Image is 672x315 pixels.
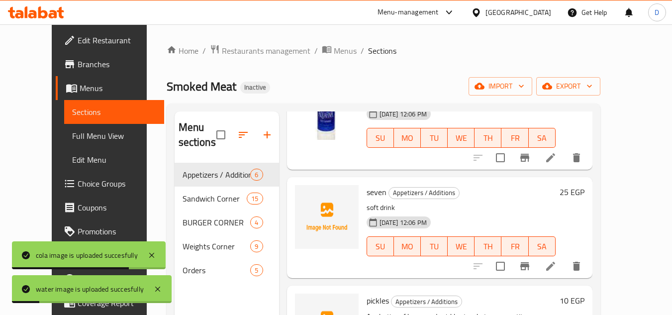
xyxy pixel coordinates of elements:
[501,128,528,148] button: FR
[78,202,156,213] span: Coupons
[361,45,364,57] li: /
[367,293,389,308] span: pickles
[529,128,556,148] button: SA
[56,219,164,243] a: Promotions
[78,273,156,285] span: Upsell
[490,147,511,168] span: Select to update
[376,109,431,119] span: [DATE] 12:06 PM
[251,218,262,227] span: 4
[80,82,156,94] span: Menus
[167,44,600,57] nav: breadcrumb
[167,75,236,98] span: Smoked Meat
[56,28,164,52] a: Edit Restaurant
[183,264,251,276] span: Orders
[469,77,532,96] button: import
[505,131,524,145] span: FR
[334,45,357,57] span: Menus
[179,120,216,150] h2: Menu sections
[240,83,270,92] span: Inactive
[565,146,588,170] button: delete
[485,7,551,18] div: [GEOGRAPHIC_DATA]
[255,123,279,147] button: Add section
[175,187,279,210] div: Sandwich Corner15
[448,236,475,256] button: WE
[295,185,359,249] img: seven
[56,172,164,196] a: Choice Groups
[202,45,206,57] li: /
[479,131,497,145] span: TH
[655,7,659,18] span: D
[368,45,396,57] span: Sections
[529,236,556,256] button: SA
[545,260,557,272] a: Edit menu item
[545,152,557,164] a: Edit menu item
[251,242,262,251] span: 9
[367,185,386,200] span: seven
[210,44,310,57] a: Restaurants management
[388,187,460,199] div: Appetizers / Additions
[78,58,156,70] span: Branches
[167,45,198,57] a: Home
[56,76,164,100] a: Menus
[175,159,279,286] nav: Menu sections
[371,239,390,254] span: SU
[560,185,584,199] h6: 25 EGP
[421,236,448,256] button: TU
[183,193,247,205] span: Sandwich Corner
[391,296,462,308] span: Appetizers / Additions
[64,148,164,172] a: Edit Menu
[175,210,279,234] div: BURGER CORNER4
[391,296,462,308] div: Appetizers / Additions
[560,294,584,308] h6: 10 EGP
[314,45,318,57] li: /
[398,239,417,254] span: MO
[544,80,592,93] span: export
[371,131,390,145] span: SU
[231,123,255,147] span: Sort sections
[533,239,552,254] span: SA
[64,124,164,148] a: Full Menu View
[533,131,552,145] span: SA
[183,169,251,181] span: Appetizers / Additions
[175,234,279,258] div: Weights Corner9
[425,239,444,254] span: TU
[247,194,262,204] span: 15
[78,34,156,46] span: Edit Restaurant
[448,128,475,148] button: WE
[425,131,444,145] span: TU
[513,254,537,278] button: Branch-specific-item
[513,146,537,170] button: Branch-specific-item
[367,128,394,148] button: SU
[72,154,156,166] span: Edit Menu
[378,6,439,18] div: Menu-management
[72,130,156,142] span: Full Menu View
[475,128,501,148] button: TH
[36,284,144,295] div: water image is uploaded succesfully
[78,178,156,190] span: Choice Groups
[175,163,279,187] div: Appetizers / Additions6
[376,218,431,227] span: [DATE] 12:06 PM
[479,239,497,254] span: TH
[389,187,459,199] span: Appetizers / Additions
[501,236,528,256] button: FR
[490,256,511,277] span: Select to update
[78,297,156,309] span: Coverage Report
[394,236,421,256] button: MO
[183,216,251,228] span: BURGER CORNER
[183,240,251,252] span: Weights Corner
[565,254,588,278] button: delete
[452,131,471,145] span: WE
[394,128,421,148] button: MO
[477,80,524,93] span: import
[322,44,357,57] a: Menus
[56,291,164,315] a: Coverage Report
[505,239,524,254] span: FR
[36,250,138,261] div: cola image is uploaded succesfully
[367,202,556,214] p: soft drink
[421,128,448,148] button: TU
[247,193,263,205] div: items
[536,77,600,96] button: export
[452,239,471,254] span: WE
[240,82,270,94] div: Inactive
